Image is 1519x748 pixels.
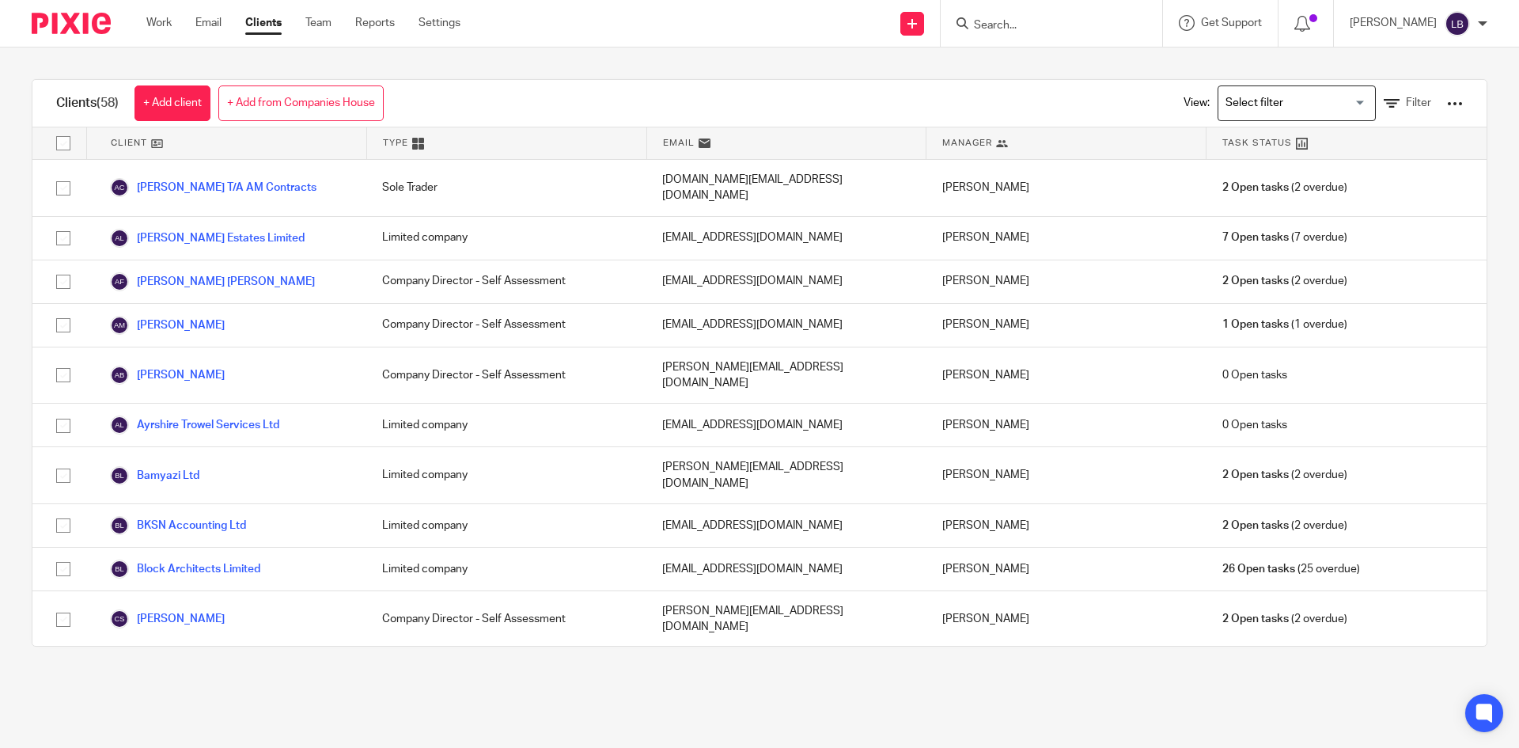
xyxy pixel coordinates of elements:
[926,548,1206,590] div: [PERSON_NAME]
[646,260,926,303] div: [EMAIL_ADDRESS][DOMAIN_NAME]
[110,366,129,385] img: svg%3E
[110,416,129,435] img: svg%3E
[383,136,408,150] span: Type
[942,136,992,150] span: Manager
[195,15,222,31] a: Email
[926,304,1206,347] div: [PERSON_NAME]
[366,447,646,503] div: Limited company
[48,128,78,158] input: Select all
[1222,136,1292,150] span: Task Status
[1222,518,1289,533] span: 2 Open tasks
[110,416,279,435] a: Ayrshire Trowel Services Ltd
[419,15,460,31] a: Settings
[110,466,129,485] img: svg%3E
[32,13,111,34] img: Pixie
[366,260,646,303] div: Company Director - Self Assessment
[1222,417,1287,433] span: 0 Open tasks
[110,560,129,579] img: svg%3E
[926,347,1206,404] div: [PERSON_NAME]
[366,504,646,547] div: Limited company
[366,548,646,590] div: Limited company
[646,447,926,503] div: [PERSON_NAME][EMAIL_ADDRESS][DOMAIN_NAME]
[646,217,926,260] div: [EMAIL_ADDRESS][DOMAIN_NAME]
[110,366,225,385] a: [PERSON_NAME]
[110,516,246,535] a: BKSN Accounting Ltd
[134,85,210,121] a: + Add client
[1222,611,1347,627] span: (2 overdue)
[926,260,1206,303] div: [PERSON_NAME]
[1222,367,1287,383] span: 0 Open tasks
[646,591,926,647] div: [PERSON_NAME][EMAIL_ADDRESS][DOMAIN_NAME]
[926,217,1206,260] div: [PERSON_NAME]
[926,504,1206,547] div: [PERSON_NAME]
[1220,89,1366,117] input: Search for option
[110,316,225,335] a: [PERSON_NAME]
[1222,230,1289,245] span: 7 Open tasks
[366,304,646,347] div: Company Director - Self Assessment
[305,15,331,31] a: Team
[646,304,926,347] div: [EMAIL_ADDRESS][DOMAIN_NAME]
[1201,17,1262,28] span: Get Support
[110,560,260,579] a: Block Architects Limited
[366,217,646,260] div: Limited company
[1350,15,1437,31] p: [PERSON_NAME]
[663,136,695,150] span: Email
[110,229,129,248] img: svg%3E
[355,15,395,31] a: Reports
[110,178,316,197] a: [PERSON_NAME] T/A AM Contracts
[110,466,199,485] a: Bamyazi Ltd
[110,609,129,628] img: svg%3E
[972,19,1115,33] input: Search
[1222,180,1347,196] span: (2 overdue)
[110,272,129,291] img: svg%3E
[110,316,129,335] img: svg%3E
[146,15,172,31] a: Work
[1222,273,1347,289] span: (2 overdue)
[1222,518,1347,533] span: (2 overdue)
[646,347,926,404] div: [PERSON_NAME][EMAIL_ADDRESS][DOMAIN_NAME]
[1222,467,1289,483] span: 2 Open tasks
[1160,80,1463,127] div: View:
[366,591,646,647] div: Company Director - Self Assessment
[110,272,315,291] a: [PERSON_NAME] [PERSON_NAME]
[1445,11,1470,36] img: svg%3E
[245,15,282,31] a: Clients
[646,504,926,547] div: [EMAIL_ADDRESS][DOMAIN_NAME]
[646,548,926,590] div: [EMAIL_ADDRESS][DOMAIN_NAME]
[1222,467,1347,483] span: (2 overdue)
[111,136,147,150] span: Client
[1222,561,1295,577] span: 26 Open tasks
[56,95,119,112] h1: Clients
[110,609,225,628] a: [PERSON_NAME]
[1222,317,1289,332] span: 1 Open tasks
[1222,317,1347,332] span: (1 overdue)
[366,347,646,404] div: Company Director - Self Assessment
[926,160,1206,216] div: [PERSON_NAME]
[1222,561,1360,577] span: (25 overdue)
[110,229,305,248] a: [PERSON_NAME] Estates Limited
[366,404,646,446] div: Limited company
[97,97,119,109] span: (58)
[646,404,926,446] div: [EMAIL_ADDRESS][DOMAIN_NAME]
[1218,85,1376,121] div: Search for option
[366,160,646,216] div: Sole Trader
[926,404,1206,446] div: [PERSON_NAME]
[1222,180,1289,196] span: 2 Open tasks
[926,447,1206,503] div: [PERSON_NAME]
[1222,230,1347,245] span: (7 overdue)
[110,178,129,197] img: svg%3E
[110,516,129,535] img: svg%3E
[1222,273,1289,289] span: 2 Open tasks
[1222,611,1289,627] span: 2 Open tasks
[1406,97,1431,108] span: Filter
[646,160,926,216] div: [DOMAIN_NAME][EMAIL_ADDRESS][DOMAIN_NAME]
[218,85,384,121] a: + Add from Companies House
[926,591,1206,647] div: [PERSON_NAME]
